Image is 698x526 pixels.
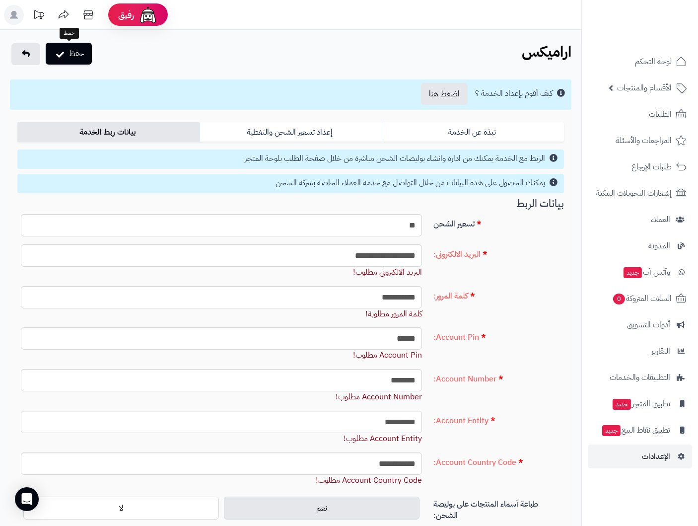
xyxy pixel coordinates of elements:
[588,155,692,179] a: طلبات الإرجاع
[616,134,672,148] span: المراجعات والأسئلة
[602,425,621,436] span: جديد
[617,81,672,95] span: الأقسام والمنتجات
[276,177,545,189] small: يمكنك الحصول على هذه البيانات من خلال التواصل مع خدمة العملاء الخاصة بشركة الشحن
[522,40,571,63] b: اراميكس
[642,450,670,463] span: الإعدادات
[588,392,692,416] a: تطبيق المتجرجديد
[651,213,670,226] span: العملاء
[421,83,468,105] a: اضغط هنا
[21,308,422,320] div: كلمة المرور مطلوبة!
[21,391,422,403] div: Account Number مطلوب!
[610,371,670,384] span: التطبيقات والخدمات
[60,28,79,39] div: حفظ
[601,423,670,437] span: تطبيق نقاط البيع
[475,87,553,99] small: كيف أقوم بإعداد الخدمة ؟
[119,502,123,514] span: لا
[118,9,134,21] span: رفيق
[631,160,672,174] span: طلبات الإرجاع
[613,294,625,304] span: 0
[588,181,692,205] a: إشعارات التحويلات البنكية
[588,313,692,337] a: أدوات التسويق
[138,5,158,25] img: ai-face.png
[382,122,564,142] a: نبذة عن الخدمة
[651,344,670,358] span: التقارير
[316,502,327,514] span: نعم
[429,452,568,468] label: Account Country Code:
[245,152,545,164] small: الربط مع الخدمة يمكنك من ادارة وانشاء بوليصات الشحن مباشرة من خلال صفحة الطلب بلوحة المتجر
[627,318,670,332] span: أدوات التسويق
[613,399,631,410] span: جديد
[588,234,692,258] a: المدونة
[588,129,692,152] a: المراجعات والأسئلة
[624,267,642,278] span: جديد
[17,122,200,142] a: بيانات ربط الخدمة
[429,286,568,302] label: كلمة المرور:
[588,366,692,389] a: التطبيقات والخدمات
[21,267,422,278] div: البريد الالكترونى مطلوب!
[429,327,568,343] label: Account Pin:
[21,433,422,445] div: Account Entity مطلوب!
[429,494,568,522] label: طباعة أسماء المنتجات على بوليصة الشحن:
[21,350,422,361] div: Account Pin مطلوب!
[21,475,422,486] div: Account Country Code مطلوب!
[429,411,568,427] label: Account Entity:
[588,339,692,363] a: التقارير
[588,445,692,468] a: الإعدادات
[588,208,692,231] a: العملاء
[588,260,692,284] a: وآتس آبجديد
[588,287,692,310] a: السلات المتروكة0
[612,397,670,411] span: تطبيق المتجر
[649,107,672,121] span: الطلبات
[15,487,39,511] div: Open Intercom Messenger
[648,239,670,253] span: المدونة
[588,50,692,74] a: لوحة التحكم
[429,214,568,230] label: تسعير الشحن
[588,102,692,126] a: الطلبات
[623,265,670,279] span: وآتس آب
[635,55,672,69] span: لوحة التحكم
[200,122,382,142] a: إعداد تسعير الشحن والتغطية
[46,43,92,65] button: حفظ
[26,5,51,27] a: تحديثات المنصة
[612,292,672,305] span: السلات المتروكة
[429,369,568,385] label: Account Number:
[588,418,692,442] a: تطبيق نقاط البيعجديد
[596,186,672,200] span: إشعارات التحويلات البنكية
[630,28,689,49] img: logo-2.png
[429,244,568,260] label: البريد الالكترونى:
[17,198,564,210] h3: بيانات الربط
